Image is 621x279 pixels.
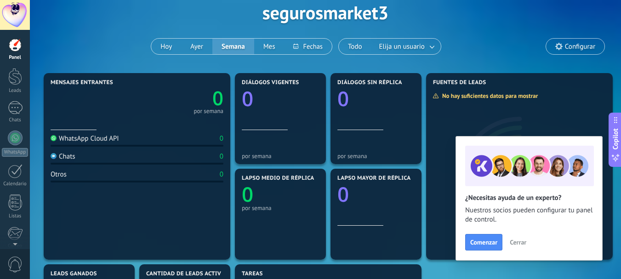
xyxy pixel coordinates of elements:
button: Hoy [151,39,181,54]
div: por semana [242,205,319,211]
button: Cerrar [506,235,530,249]
text: 0 [337,180,349,208]
text: 0 [212,85,223,111]
text: 0 [337,85,349,112]
span: Diálogos vigentes [242,80,299,86]
button: Mes [254,39,285,54]
div: WhatsApp [2,148,28,157]
span: Nuestros socios pueden configurar tu panel de control. [465,206,593,224]
span: Diálogos sin réplica [337,80,402,86]
button: Semana [212,39,254,54]
button: Comenzar [465,234,502,251]
span: Mensajes entrantes [51,80,113,86]
div: por semana [337,153,415,159]
div: WhatsApp Cloud API [51,134,119,143]
div: Chats [2,117,28,123]
button: Elija un usuario [371,39,441,54]
span: Leads ganados [51,271,97,277]
text: 0 [242,180,253,208]
div: por semana [194,109,223,114]
div: Chats [51,152,75,161]
div: Leads [2,88,28,94]
span: Cantidad de leads activos [146,271,228,277]
button: Ayer [181,39,212,54]
span: Cerrar [510,239,526,245]
span: Elija un usuario [377,40,427,53]
img: Chats [51,153,57,159]
div: Calendario [2,181,28,187]
span: Configurar [565,43,595,51]
span: Copilot [611,128,620,149]
img: WhatsApp Cloud API [51,135,57,141]
div: Listas [2,213,28,219]
span: Tareas [242,271,263,277]
span: Comenzar [470,239,497,245]
div: No hay suficientes datos para mostrar [433,92,544,100]
div: 0 [220,152,223,161]
div: Panel [2,55,28,61]
div: 0 [220,134,223,143]
a: 0 [137,85,223,111]
div: 0 [220,170,223,179]
span: Lapso medio de réplica [242,175,314,182]
button: Fechas [284,39,331,54]
div: por semana [242,153,319,159]
span: Lapso mayor de réplica [337,175,410,182]
button: Todo [339,39,371,54]
text: 0 [242,85,253,112]
div: Otros [51,170,67,179]
h2: ¿Necesitas ayuda de un experto? [465,194,593,202]
span: Fuentes de leads [433,80,486,86]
